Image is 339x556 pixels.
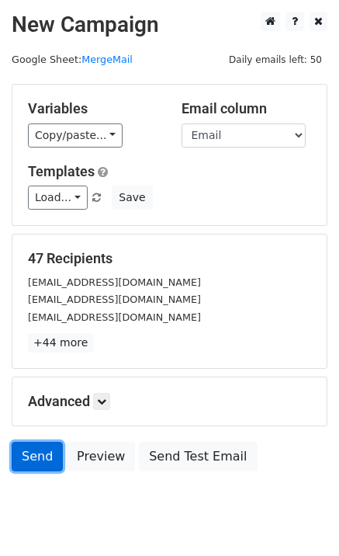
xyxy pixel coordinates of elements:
a: Preview [67,442,135,471]
a: Daily emails left: 50 [223,54,327,65]
small: [EMAIL_ADDRESS][DOMAIN_NAME] [28,276,201,288]
span: Daily emails left: 50 [223,51,327,68]
h5: Advanced [28,393,311,410]
a: Load... [28,186,88,210]
button: Save [112,186,152,210]
a: +44 more [28,333,93,353]
h5: Email column [182,100,312,117]
a: Send Test Email [139,442,257,471]
h5: Variables [28,100,158,117]
small: [EMAIL_ADDRESS][DOMAIN_NAME] [28,311,201,323]
iframe: Chat Widget [261,481,339,556]
a: MergeMail [81,54,133,65]
h2: New Campaign [12,12,327,38]
a: Send [12,442,63,471]
a: Templates [28,163,95,179]
a: Copy/paste... [28,123,123,148]
small: Google Sheet: [12,54,133,65]
small: [EMAIL_ADDRESS][DOMAIN_NAME] [28,294,201,305]
h5: 47 Recipients [28,250,311,267]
